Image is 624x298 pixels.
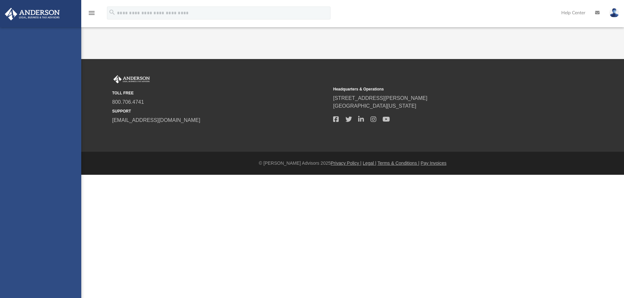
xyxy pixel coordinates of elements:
i: menu [88,9,96,17]
a: [STREET_ADDRESS][PERSON_NAME] [333,95,427,101]
a: [GEOGRAPHIC_DATA][US_STATE] [333,103,416,109]
img: Anderson Advisors Platinum Portal [112,75,151,84]
a: Pay Invoices [421,161,446,166]
small: TOLL FREE [112,90,329,96]
a: menu [88,12,96,17]
i: search [109,9,116,16]
div: © [PERSON_NAME] Advisors 2025 [81,160,624,167]
img: User Pic [609,8,619,18]
a: Privacy Policy | [331,161,362,166]
a: 800.706.4741 [112,99,144,105]
small: SUPPORT [112,108,329,114]
a: Legal | [363,161,376,166]
img: Anderson Advisors Platinum Portal [3,8,62,20]
small: Headquarters & Operations [333,86,550,92]
a: Terms & Conditions | [378,161,420,166]
a: [EMAIL_ADDRESS][DOMAIN_NAME] [112,117,200,123]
